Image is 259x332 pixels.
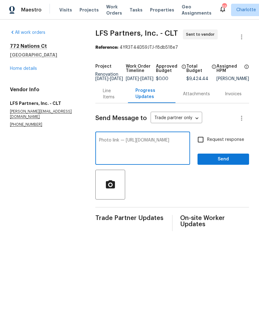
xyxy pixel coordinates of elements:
[151,113,202,123] div: Trade partner only
[156,77,168,81] span: $0.00
[150,7,174,13] span: Properties
[126,77,139,81] span: [DATE]
[135,87,168,100] div: Progress Updates
[126,77,153,81] span: -
[216,64,242,73] h5: Assigned HPM
[156,64,179,73] h5: Approved Budget
[198,154,249,165] button: Send
[216,77,249,81] div: [PERSON_NAME]
[95,64,111,69] h5: Project
[10,66,37,71] a: Home details
[225,91,242,97] div: Invoices
[180,215,249,227] span: On-site Worker Updates
[21,7,42,13] span: Maestro
[126,64,156,73] h5: Work Order Timeline
[95,77,108,81] span: [DATE]
[129,8,143,12] span: Tasks
[95,115,147,121] span: Send Message to
[222,4,226,10] div: 65
[103,88,120,100] div: Line Items
[95,45,118,50] b: Reference:
[186,31,217,38] span: Sent to vendor
[211,64,216,77] span: The total cost of line items that have been proposed by Opendoor. This sum includes line items th...
[140,77,153,81] span: [DATE]
[186,64,210,73] h5: Total Budget
[183,91,210,97] div: Attachments
[110,77,123,81] span: [DATE]
[95,44,249,51] div: 4YR3T44D59JTJ-f8db518e7
[186,77,208,81] span: $9,424.44
[95,29,178,37] span: LFS Partners, Inc. - CLT
[99,138,186,160] textarea: Photo link — [URL][DOMAIN_NAME]
[202,155,244,163] span: Send
[80,7,99,13] span: Projects
[106,4,122,16] span: Work Orders
[95,77,123,81] span: -
[10,87,80,93] h4: Vendor Info
[207,137,244,143] span: Request response
[181,64,186,77] span: The total cost of line items that have been approved by both Opendoor and the Trade Partner. This...
[59,7,72,13] span: Visits
[244,64,249,77] span: The hpm assigned to this work order.
[95,215,165,221] span: Trade Partner Updates
[182,4,211,16] span: Geo Assignments
[10,100,80,106] h5: LFS Partners, Inc. - CLT
[236,7,256,13] span: Charlotte
[10,30,45,35] a: All work orders
[95,72,123,81] span: Renovation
